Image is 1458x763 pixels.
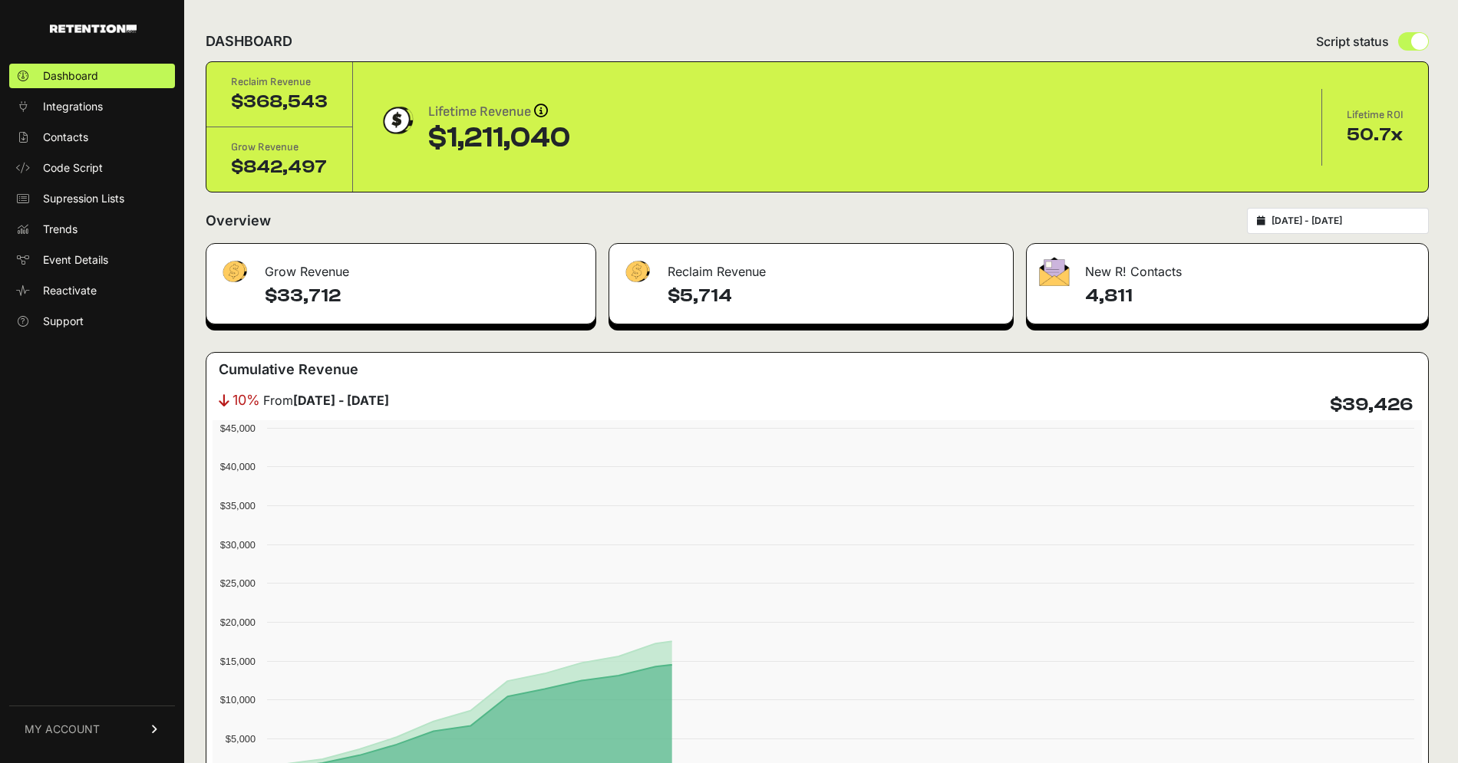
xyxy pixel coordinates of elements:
h4: $39,426 [1330,393,1413,417]
text: $40,000 [220,461,256,472]
span: Integrations [43,99,103,114]
img: fa-dollar-13500eef13a19c4ab2b9ed9ad552e47b0d9fc28b02b83b90ba0e00f96d6372e9.png [219,257,249,287]
div: $368,543 [231,90,328,114]
span: Trends [43,222,78,237]
text: $15,000 [220,656,256,667]
text: $10,000 [220,694,256,705]
a: Support [9,309,175,334]
h4: $5,714 [668,284,1000,308]
div: $842,497 [231,155,328,179]
img: fa-dollar-13500eef13a19c4ab2b9ed9ad552e47b0d9fc28b02b83b90ba0e00f96d6372e9.png [622,257,652,287]
div: Lifetime Revenue [428,101,570,123]
a: Supression Lists [9,186,175,211]
span: Event Details [43,252,108,268]
a: Dashboard [9,64,175,88]
div: Grow Revenue [231,140,328,155]
div: Reclaim Revenue [609,244,1012,290]
div: Lifetime ROI [1347,107,1404,123]
text: $25,000 [220,577,256,589]
text: $35,000 [220,500,256,511]
a: Reactivate [9,278,175,303]
a: Event Details [9,248,175,272]
text: $5,000 [226,733,256,745]
a: Code Script [9,156,175,180]
div: New R! Contacts [1027,244,1428,290]
a: Integrations [9,94,175,119]
span: MY ACCOUNT [25,722,100,737]
img: dollar-coin-05c43ed7efb7bc0c12610022525b4bbbb207c7efeef5aecc26f025e68dcafac9.png [378,101,416,140]
span: Contacts [43,130,88,145]
h3: Cumulative Revenue [219,359,358,380]
span: Code Script [43,160,103,176]
text: $30,000 [220,539,256,551]
div: Grow Revenue [206,244,595,290]
img: Retention.com [50,25,137,33]
span: Support [43,314,84,329]
span: Supression Lists [43,191,124,206]
div: $1,211,040 [428,123,570,153]
img: fa-envelope-19ae18322b30453b285274b1b8af3d052b27d846a4fbe8435d1a52b978f639a2.png [1039,257,1070,286]
div: Reclaim Revenue [231,74,328,90]
h2: Overview [206,210,271,232]
a: Trends [9,217,175,242]
strong: [DATE] - [DATE] [293,393,389,408]
span: 10% [233,390,260,411]
text: $45,000 [220,423,256,434]
div: 50.7x [1347,123,1404,147]
span: Script status [1316,32,1389,51]
span: From [263,391,389,409]
h2: DASHBOARD [206,31,292,52]
text: $20,000 [220,617,256,628]
a: MY ACCOUNT [9,705,175,752]
a: Contacts [9,125,175,150]
h4: 4,811 [1085,284,1416,308]
h4: $33,712 [265,284,583,308]
span: Reactivate [43,283,97,298]
span: Dashboard [43,68,98,84]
